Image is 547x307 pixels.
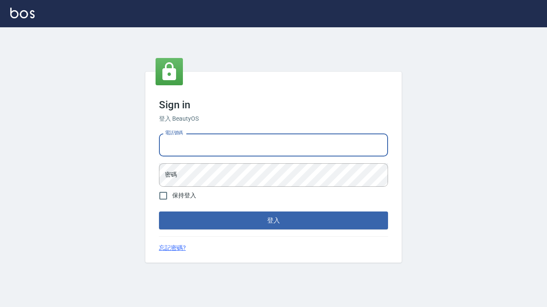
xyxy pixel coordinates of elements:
button: 登入 [159,211,388,229]
label: 電話號碼 [165,130,183,136]
img: Logo [10,8,35,18]
span: 保持登入 [172,191,196,200]
a: 忘記密碼? [159,243,186,252]
h3: Sign in [159,99,388,111]
h6: 登入 BeautyOS [159,114,388,123]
